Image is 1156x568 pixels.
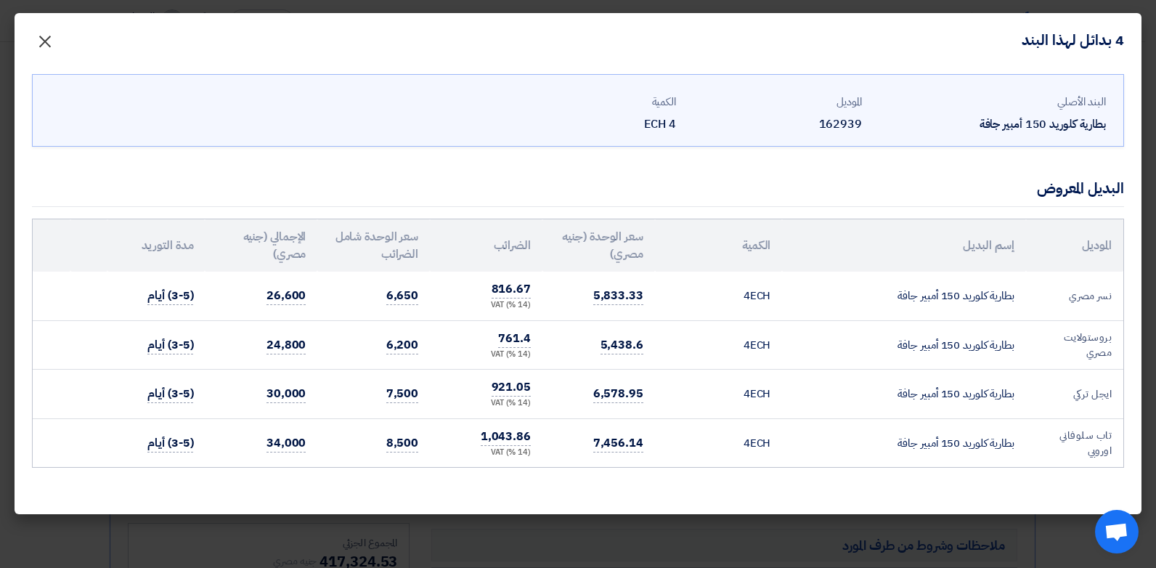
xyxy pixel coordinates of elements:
td: ECH [655,370,782,419]
span: 5,833.33 [593,287,643,305]
span: 6,200 [386,336,419,354]
div: بطارية كلوريد 150 أمبير جافة [874,115,1106,133]
span: 4 [744,337,750,353]
th: سعر الوحدة (جنيه مصري) [542,219,655,272]
div: (14 %) VAT [441,447,531,459]
span: 24,800 [266,336,306,354]
td: بطارية كلوريد 150 أمبير جافة [782,370,1025,419]
div: (14 %) VAT [441,397,531,410]
span: 5,438.6 [601,336,643,354]
td: نسر مصري [1026,272,1123,320]
div: (14 %) VAT [441,349,531,361]
span: 8,500 [386,434,419,453]
span: 7,456.14 [593,434,643,453]
span: (3-5) أيام [147,287,193,305]
a: Open chat [1095,510,1139,553]
span: 34,000 [266,434,306,453]
h4: 4 بدائل لهذا البند [1022,31,1124,49]
span: 7,500 [386,385,419,403]
div: (14 %) VAT [441,299,531,312]
span: 4 [744,435,750,451]
td: ECH [655,418,782,467]
span: 761.4 [498,330,531,348]
span: 26,600 [266,287,306,305]
th: الضرائب [430,219,542,272]
div: الكمية [502,94,676,110]
td: بطارية كلوريد 150 أمبير جافة [782,418,1025,467]
span: (3-5) أيام [147,385,193,403]
span: 1,043.86 [481,428,531,446]
th: سعر الوحدة شامل الضرائب [317,219,430,272]
span: 4 [744,386,750,402]
td: تاب سلوفاني اوروبي [1026,418,1123,467]
div: الموديل [688,94,862,110]
th: الموديل [1026,219,1123,272]
td: بروستولايت مصري [1026,320,1123,370]
td: ECH [655,272,782,320]
th: إسم البديل [782,219,1025,272]
span: 6,650 [386,287,419,305]
td: بطارية كلوريد 150 أمبير جافة [782,272,1025,320]
span: 816.67 [492,280,531,299]
span: × [36,19,54,62]
th: مدة التوريد [107,219,205,272]
span: 30,000 [266,385,306,403]
span: 921.05 [492,378,531,397]
span: (3-5) أيام [147,434,193,453]
button: Close [25,23,65,52]
div: 4 ECH [502,115,676,133]
td: ECH [655,320,782,370]
span: 4 [744,288,750,304]
span: 6,578.95 [593,385,643,403]
div: 162939 [688,115,862,133]
div: البند الأصلي [874,94,1106,110]
div: البديل المعروض [1037,177,1124,199]
th: الكمية [655,219,782,272]
span: (3-5) أيام [147,336,193,354]
th: الإجمالي (جنيه مصري) [205,219,317,272]
td: بطارية كلوريد 150 أمبير جافة [782,320,1025,370]
td: ايجل تركي [1026,370,1123,419]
